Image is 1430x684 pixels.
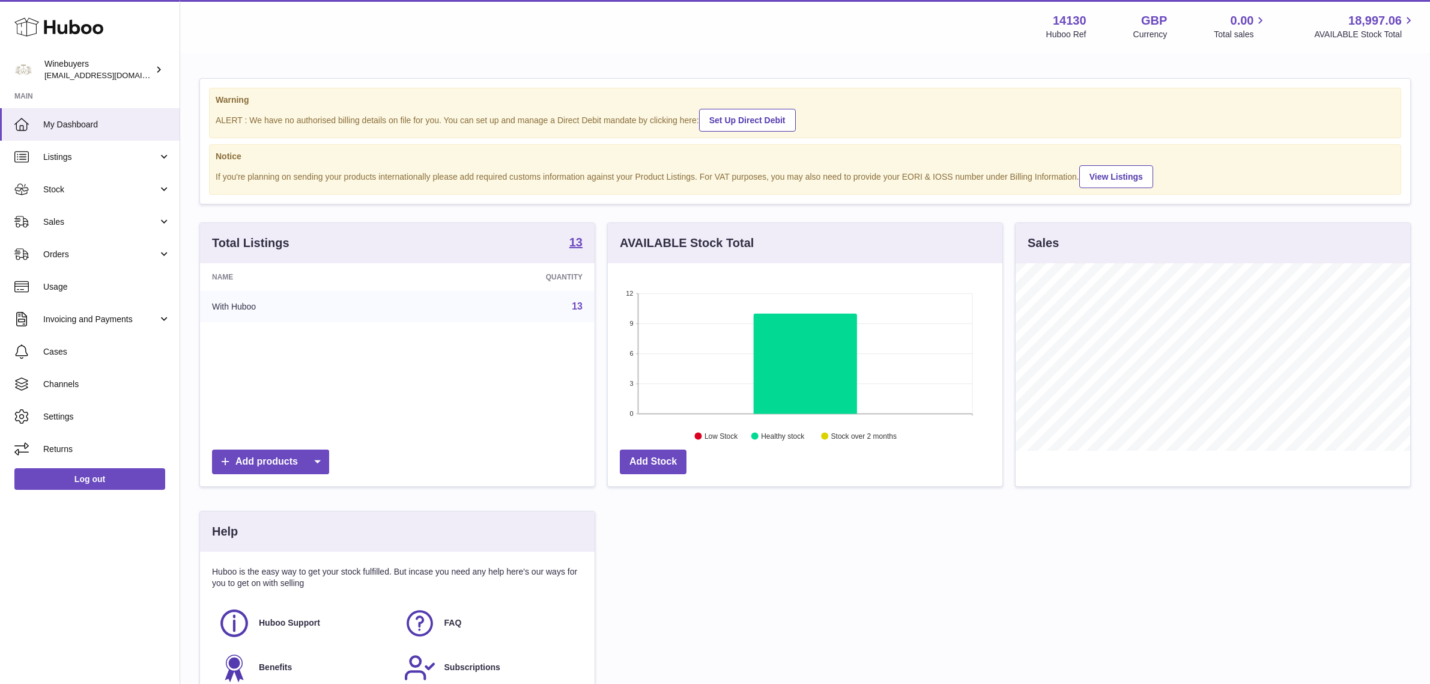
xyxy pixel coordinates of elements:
h3: Total Listings [212,235,289,251]
span: 0.00 [1231,13,1254,29]
h3: AVAILABLE Stock Total [620,235,754,251]
div: Huboo Ref [1046,29,1086,40]
text: Low Stock [704,432,738,441]
img: internalAdmin-14130@internal.huboo.com [14,61,32,79]
span: Benefits [259,662,292,673]
span: My Dashboard [43,119,171,130]
h3: Sales [1028,235,1059,251]
span: Listings [43,151,158,163]
a: Subscriptions [404,652,577,684]
a: 13 [572,301,583,311]
h3: Help [212,524,238,540]
text: Stock over 2 months [831,432,897,441]
p: Huboo is the easy way to get your stock fulfilled. But incase you need any help here's our ways f... [212,566,583,589]
strong: 14130 [1053,13,1086,29]
a: 0.00 Total sales [1214,13,1267,40]
span: AVAILABLE Stock Total [1314,29,1416,40]
th: Name [200,263,408,291]
span: Total sales [1214,29,1267,40]
strong: Warning [216,94,1395,106]
text: Healthy stock [761,432,805,441]
span: Returns [43,444,171,455]
a: FAQ [404,607,577,640]
div: Winebuyers [44,58,153,81]
div: ALERT : We have no authorised billing details on file for you. You can set up and manage a Direct... [216,107,1395,132]
a: View Listings [1079,165,1153,188]
text: 12 [626,290,633,297]
span: Usage [43,281,171,293]
span: [EMAIL_ADDRESS][DOMAIN_NAME] [44,70,177,80]
span: 18,997.06 [1348,13,1402,29]
text: 3 [629,380,633,387]
text: 6 [629,350,633,357]
strong: 13 [569,236,583,248]
span: Orders [43,249,158,260]
div: Currency [1133,29,1168,40]
span: Sales [43,216,158,228]
text: 0 [629,410,633,417]
span: Channels [43,379,171,390]
div: If you're planning on sending your products internationally please add required customs informati... [216,163,1395,188]
a: Benefits [218,652,392,684]
td: With Huboo [200,291,408,322]
a: Set Up Direct Debit [699,109,796,132]
span: Invoicing and Payments [43,314,158,325]
span: Settings [43,411,171,423]
a: 18,997.06 AVAILABLE Stock Total [1314,13,1416,40]
th: Quantity [408,263,595,291]
a: 13 [569,236,583,251]
text: 9 [629,320,633,327]
a: Add products [212,450,329,474]
span: Cases [43,346,171,358]
a: Log out [14,468,165,490]
span: Stock [43,184,158,195]
span: FAQ [444,617,462,629]
span: Subscriptions [444,662,500,673]
a: Add Stock [620,450,686,474]
strong: Notice [216,151,1395,162]
a: Huboo Support [218,607,392,640]
span: Huboo Support [259,617,320,629]
strong: GBP [1141,13,1167,29]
